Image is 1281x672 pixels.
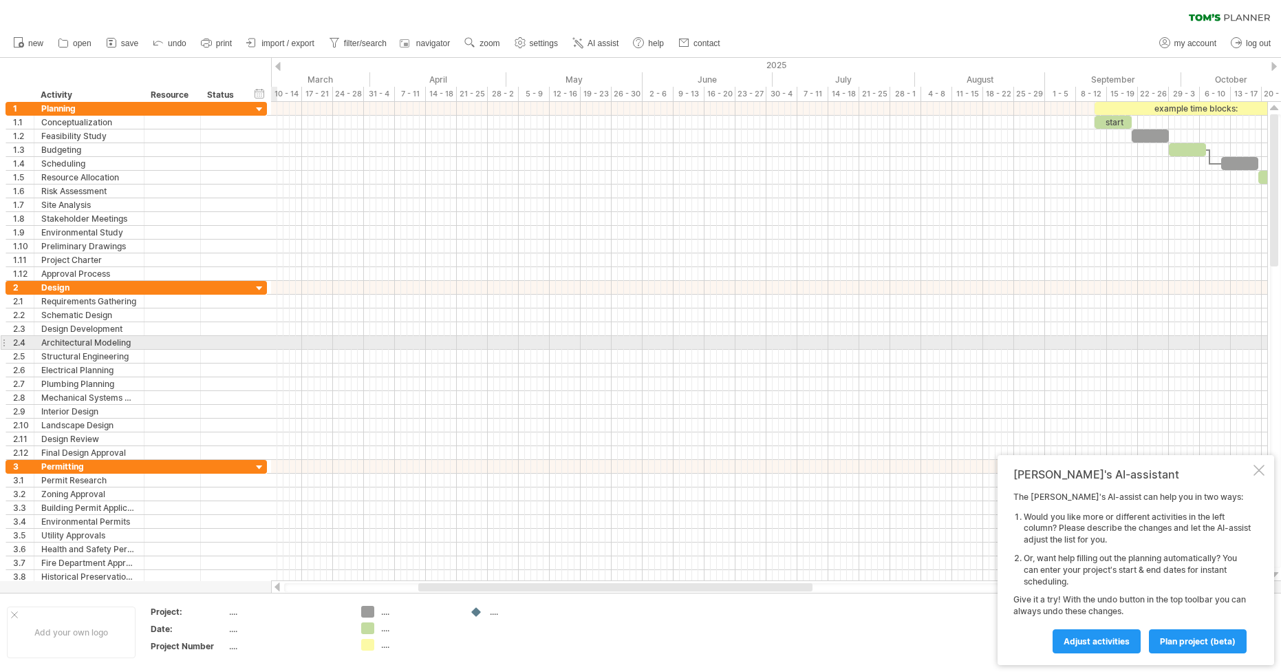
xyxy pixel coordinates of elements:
div: 1.12 [13,267,34,280]
div: Requirements Gathering [41,295,137,308]
div: 2.11 [13,432,34,445]
div: 14 - 18 [828,87,859,101]
div: April 2025 [370,72,506,87]
div: 2.8 [13,391,34,404]
div: .... [381,639,456,651]
div: 2.7 [13,377,34,390]
div: 2.10 [13,419,34,432]
div: Environmental Permits [41,515,137,528]
div: Resource [151,88,193,102]
div: 23 - 27 [735,87,766,101]
div: 3.1 [13,474,34,487]
div: Planning [41,102,137,115]
div: .... [490,606,565,618]
div: Feasibility Study [41,129,137,143]
div: 3 [13,460,34,473]
div: 3.5 [13,529,34,542]
div: 7 - 11 [395,87,426,101]
div: Building Permit Application [41,501,137,514]
div: 3.3 [13,501,34,514]
div: Environmental Study [41,226,137,239]
div: .... [229,623,345,635]
div: Risk Assessment [41,185,137,198]
span: plan project (beta) [1160,636,1236,647]
div: 2.2 [13,308,34,322]
div: 22 - 26 [1138,87,1169,101]
div: 10 - 14 [271,87,302,101]
span: undo [168,39,186,48]
div: Approval Process [41,267,137,280]
div: 6 - 10 [1200,87,1231,101]
a: contact [675,34,724,52]
div: Landscape Design [41,419,137,432]
div: 2.9 [13,405,34,418]
span: my account [1174,39,1216,48]
div: Project Charter [41,253,137,266]
a: AI assist [569,34,623,52]
div: 1.4 [13,157,34,170]
div: 9 - 13 [674,87,704,101]
div: Permitting [41,460,137,473]
div: 8 - 12 [1076,87,1107,101]
li: Would you like more or different activities in the left column? Please describe the changes and l... [1024,512,1251,546]
div: 24 - 28 [333,87,364,101]
div: 3.4 [13,515,34,528]
div: Status [207,88,237,102]
a: open [54,34,96,52]
div: 12 - 16 [550,87,581,101]
div: Architectural Modeling [41,336,137,349]
div: 2.6 [13,364,34,377]
div: Scheduling [41,157,137,170]
div: Conceptualization [41,116,137,129]
div: 18 - 22 [983,87,1014,101]
a: filter/search [325,34,391,52]
div: 14 - 18 [426,87,457,101]
span: print [216,39,232,48]
div: 3.8 [13,570,34,583]
div: Schematic Design [41,308,137,322]
span: AI assist [588,39,618,48]
span: open [73,39,91,48]
div: 1.9 [13,226,34,239]
div: 2 - 6 [643,87,674,101]
div: 1.10 [13,240,34,253]
div: May 2025 [506,72,643,87]
div: 1 [13,102,34,115]
div: Date: [151,623,226,635]
span: settings [530,39,558,48]
div: Electrical Planning [41,364,137,377]
div: 2.5 [13,350,34,363]
a: import / export [243,34,319,52]
a: zoom [461,34,504,52]
div: Mechanical Systems Design [41,391,137,404]
div: 2.3 [13,322,34,335]
div: July 2025 [773,72,915,87]
div: 1.1 [13,116,34,129]
div: 5 - 9 [519,87,550,101]
div: 15 - 19 [1107,87,1138,101]
div: 30 - 4 [766,87,797,101]
div: Project: [151,606,226,618]
span: navigator [416,39,450,48]
span: save [121,39,138,48]
div: August 2025 [915,72,1045,87]
div: Health and Safety Permits [41,543,137,556]
div: .... [381,606,456,618]
div: 31 - 4 [364,87,395,101]
div: 21 - 25 [457,87,488,101]
div: 2.12 [13,446,34,459]
div: 16 - 20 [704,87,735,101]
div: .... [229,606,345,618]
div: start [1095,116,1132,129]
div: 29 - 3 [1169,87,1200,101]
div: The [PERSON_NAME]'s AI-assist can help you in two ways: Give it a try! With the undo button in th... [1013,492,1251,653]
div: Final Design Approval [41,446,137,459]
a: print [197,34,236,52]
div: Interior Design [41,405,137,418]
a: navigator [398,34,454,52]
a: help [629,34,668,52]
div: Stakeholder Meetings [41,212,137,225]
a: save [103,34,142,52]
span: zoom [480,39,499,48]
div: 3.2 [13,487,34,501]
